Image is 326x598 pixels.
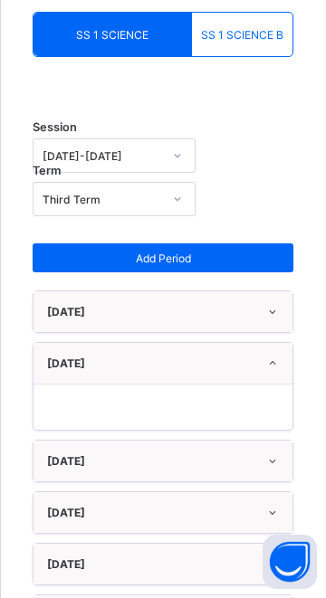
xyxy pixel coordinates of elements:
div: [DATE] [34,343,292,384]
div: [DATE] [34,492,292,533]
div: Third Term [43,193,162,206]
div: [DATE] [34,441,292,481]
span: Session [33,120,77,134]
div: [DATE] [34,291,292,332]
div: [DATE]-[DATE] [43,149,162,163]
button: Open asap [263,535,317,589]
span: Term [33,164,61,177]
span: SS 1 SCIENCE B [201,28,283,42]
div: [DATE] [34,544,292,584]
span: SS 1 SCIENCE [76,28,149,42]
span: Add Period [46,252,280,265]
